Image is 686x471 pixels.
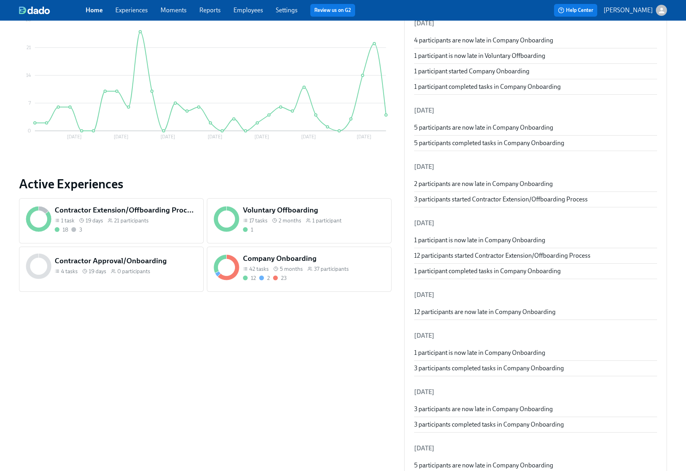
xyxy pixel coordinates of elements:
div: 3 participants started Contractor Extension/Offboarding Process [414,195,657,204]
div: 18 [63,226,68,234]
div: Completed all due tasks [243,274,256,282]
li: [DATE] [414,214,657,233]
span: 5 months [280,265,303,273]
span: 1 participant [312,217,342,224]
span: Help Center [558,6,593,14]
a: Moments [161,6,187,14]
a: Contractor Extension/Offboarding Process1 task 19 days21 participants183 [19,198,204,243]
div: 5 participants are now late in Company Onboarding [414,123,657,132]
li: [DATE] [414,439,657,458]
div: 3 participants are now late in Company Onboarding [414,405,657,414]
tspan: 0 [28,128,31,134]
span: 0 participants [117,268,150,275]
a: Voluntary Offboarding17 tasks 2 months1 participant1 [207,198,392,243]
a: Employees [233,6,263,14]
span: 4 tasks [61,268,78,275]
a: Reports [199,6,221,14]
tspan: 14 [26,73,31,78]
li: [DATE] [414,383,657,402]
span: 1 task [61,217,75,224]
li: [DATE] [414,101,657,120]
li: [DATE] [414,14,657,33]
tspan: [DATE] [161,134,175,140]
tspan: 7 [29,100,31,106]
h5: Voluntary Offboarding [243,205,385,215]
div: 1 participant completed tasks in Company Onboarding [414,267,657,276]
a: Review us on G2 [314,6,351,14]
tspan: 28 [26,17,31,23]
div: On time with open tasks [259,274,270,282]
button: Help Center [554,4,597,17]
div: 5 participants are now late in Company Onboarding [414,461,657,470]
span: 2 months [279,217,301,224]
span: 21 participants [114,217,149,224]
a: Home [86,6,103,14]
span: 19 days [89,268,106,275]
li: [DATE] [414,326,657,345]
div: 1 participant is now late in Company Onboarding [414,236,657,245]
div: 3 [79,226,82,234]
span: 17 tasks [249,217,268,224]
tspan: [DATE] [357,134,371,140]
h5: Contractor Approval/Onboarding [55,256,197,266]
span: 37 participants [314,265,349,273]
tspan: [DATE] [301,134,316,140]
li: [DATE] [414,157,657,176]
button: Review us on G2 [310,4,355,17]
tspan: [DATE] [114,134,128,140]
div: 5 participants completed tasks in Company Onboarding [414,139,657,147]
div: Completed all due tasks [55,226,68,234]
a: Experiences [115,6,148,14]
div: 12 participants started Contractor Extension/Offboarding Process [414,251,657,260]
a: Active Experiences [19,176,392,192]
tspan: [DATE] [67,134,82,140]
h5: Company Onboarding [243,253,385,264]
div: 3 participants completed tasks in Company Onboarding [414,364,657,373]
a: Settings [276,6,298,14]
tspan: 21 [27,45,31,50]
div: 4 participants are now late in Company Onboarding [414,36,657,45]
div: 12 participants are now late in Company Onboarding [414,308,657,316]
div: 12 [251,274,256,282]
tspan: [DATE] [208,134,222,140]
div: 1 participant is now late in Company Onboarding [414,348,657,357]
div: Not started [71,226,82,234]
div: Completed all due tasks [243,226,253,234]
div: With overdue tasks [273,274,287,282]
div: 2 [267,274,270,282]
a: Contractor Approval/Onboarding4 tasks 19 days0 participants [19,247,204,292]
span: 19 days [86,217,103,224]
div: 23 [281,274,287,282]
div: 1 [251,226,253,234]
a: dado [19,6,86,14]
h5: Contractor Extension/Offboarding Process [55,205,197,215]
a: Company Onboarding42 tasks 5 months37 participants12223 [207,247,392,292]
div: 1 participant started Company Onboarding [414,67,657,76]
li: [DATE] [414,285,657,304]
div: 1 participant is now late in Voluntary Offboarding [414,52,657,60]
p: [PERSON_NAME] [604,6,653,15]
span: 42 tasks [249,265,269,273]
tspan: [DATE] [254,134,269,140]
div: 3 participants completed tasks in Company Onboarding [414,420,657,429]
div: 1 participant completed tasks in Company Onboarding [414,82,657,91]
img: dado [19,6,50,14]
div: 2 participants are now late in Company Onboarding [414,180,657,188]
button: [PERSON_NAME] [604,5,667,16]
